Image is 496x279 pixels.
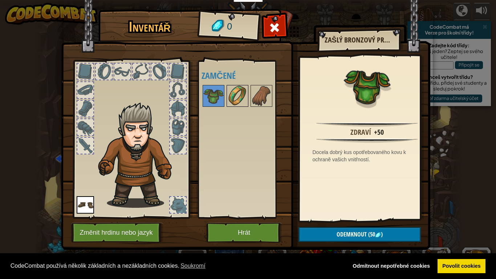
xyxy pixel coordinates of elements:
button: Odemknout(50) [298,227,421,242]
button: Hrát [206,223,282,243]
span: CodeCombat používá několik základních a nezákladních cookies. [11,260,342,271]
h1: Inventář [103,19,196,35]
img: hr.png [316,122,418,127]
span: (50 [367,230,375,238]
a: Zjistěte více o cookies [179,260,207,271]
img: portrait.png [77,196,94,214]
div: Zdraví [350,127,371,138]
span: Odemknout [337,230,367,238]
button: Změnit hrdinu nebo jazyk [71,223,163,243]
img: portrait.png [251,86,272,106]
span: 0 [226,20,232,33]
img: portrait.png [343,62,391,110]
img: portrait.png [227,86,248,106]
a: Odepřete sušenky [348,259,435,274]
img: hr.png [316,138,418,143]
span: ) [381,230,383,238]
div: Docela dobrý kus opotřebovaného kovu k ochraně vašich vnitřností. [313,149,425,163]
img: portrait.png [203,86,224,106]
img: gem.png [375,232,381,238]
div: +50 [374,127,384,138]
img: hair_m2.png [95,102,184,208]
h4: Zamčené [202,71,293,80]
a: Povolte cookies [438,259,486,274]
h2: Zašlý bronzový prsní pancíř [325,36,393,44]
